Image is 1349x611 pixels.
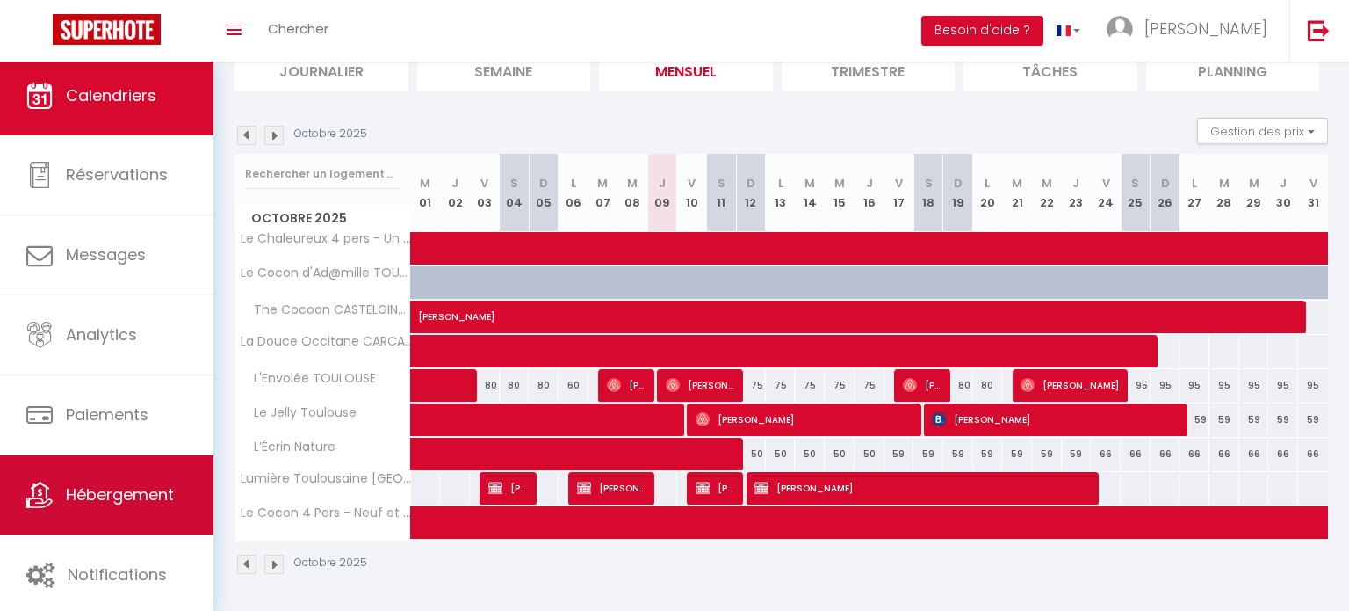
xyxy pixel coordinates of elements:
[599,48,773,91] li: Mensuel
[1197,118,1328,144] button: Gestion des prix
[1219,175,1230,192] abbr: M
[1192,175,1197,192] abbr: L
[1032,438,1062,470] div: 59
[1209,154,1239,232] th: 28
[238,472,414,485] span: Lumière Toulousaine [GEOGRAPHIC_DATA]
[1309,175,1317,192] abbr: V
[607,368,646,402] span: [PERSON_NAME]
[943,438,973,470] div: 59
[688,175,696,192] abbr: V
[1151,369,1180,402] div: 95
[1121,154,1151,232] th: 25
[1042,175,1052,192] abbr: M
[440,154,470,232] th: 02
[1280,175,1287,192] abbr: J
[1091,154,1121,232] th: 24
[903,368,942,402] span: [PERSON_NAME]
[677,154,707,232] th: 10
[1091,438,1121,470] div: 66
[866,175,873,192] abbr: J
[411,154,441,232] th: 01
[470,154,500,232] th: 03
[1121,438,1151,470] div: 66
[238,335,414,348] span: La Douce Occitane CARCASSONNE
[1249,175,1259,192] abbr: M
[766,369,796,402] div: 75
[1239,369,1269,402] div: 95
[1298,369,1328,402] div: 95
[963,48,1137,91] li: Tâches
[895,175,903,192] abbr: V
[954,175,963,192] abbr: D
[234,48,408,91] li: Journalier
[1239,154,1269,232] th: 29
[718,175,725,192] abbr: S
[268,19,328,38] span: Chercher
[559,369,588,402] div: 60
[294,555,367,571] p: Octobre 2025
[1209,404,1239,436] div: 59
[238,506,414,520] span: Le Cocon 4 Pers - Neuf et Confortable - So Cozy
[706,154,736,232] th: 11
[1209,438,1239,470] div: 66
[1239,438,1269,470] div: 66
[1268,404,1298,436] div: 59
[1161,175,1170,192] abbr: D
[1298,404,1328,436] div: 59
[932,403,1180,436] span: [PERSON_NAME]
[294,126,367,142] p: Octobre 2025
[1298,154,1328,232] th: 31
[1062,438,1092,470] div: 59
[1146,48,1320,91] li: Planning
[1298,438,1328,470] div: 66
[921,16,1043,46] button: Besoin d'aide ?
[571,175,576,192] abbr: L
[627,175,638,192] abbr: M
[985,175,990,192] abbr: L
[245,158,400,190] input: Rechercher un logement...
[884,154,914,232] th: 17
[1308,19,1330,41] img: logout
[529,154,559,232] th: 05
[238,369,380,389] span: L'Envolée TOULOUSE
[1002,438,1032,470] div: 59
[66,84,156,106] span: Calendriers
[795,369,825,402] div: 75
[696,403,914,436] span: [PERSON_NAME]
[825,369,855,402] div: 75
[539,175,548,192] abbr: D
[1209,369,1239,402] div: 95
[1002,154,1032,232] th: 21
[1144,18,1267,40] span: [PERSON_NAME]
[235,206,410,231] span: Octobre 2025
[1102,175,1110,192] abbr: V
[1179,404,1209,436] div: 59
[66,484,174,506] span: Hébergement
[795,154,825,232] th: 14
[1268,154,1298,232] th: 30
[238,404,361,423] span: Le Jelly Toulouse
[913,438,943,470] div: 59
[1032,154,1062,232] th: 22
[925,175,933,192] abbr: S
[834,175,845,192] abbr: M
[68,564,167,586] span: Notifications
[647,154,677,232] th: 09
[1012,175,1022,192] abbr: M
[559,154,588,232] th: 06
[973,438,1003,470] div: 59
[1151,438,1180,470] div: 66
[529,369,559,402] div: 80
[588,154,618,232] th: 07
[238,232,414,245] span: Le Chaleureux 4 pers - Un bijou de Toulouse - So Cozy
[778,175,783,192] abbr: L
[66,324,137,346] span: Analytics
[1021,368,1120,402] span: [PERSON_NAME]
[736,154,766,232] th: 12
[1107,16,1133,42] img: ...
[66,164,168,185] span: Réservations
[500,154,530,232] th: 04
[754,471,1093,505] span: [PERSON_NAME]
[913,154,943,232] th: 18
[1179,369,1209,402] div: 95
